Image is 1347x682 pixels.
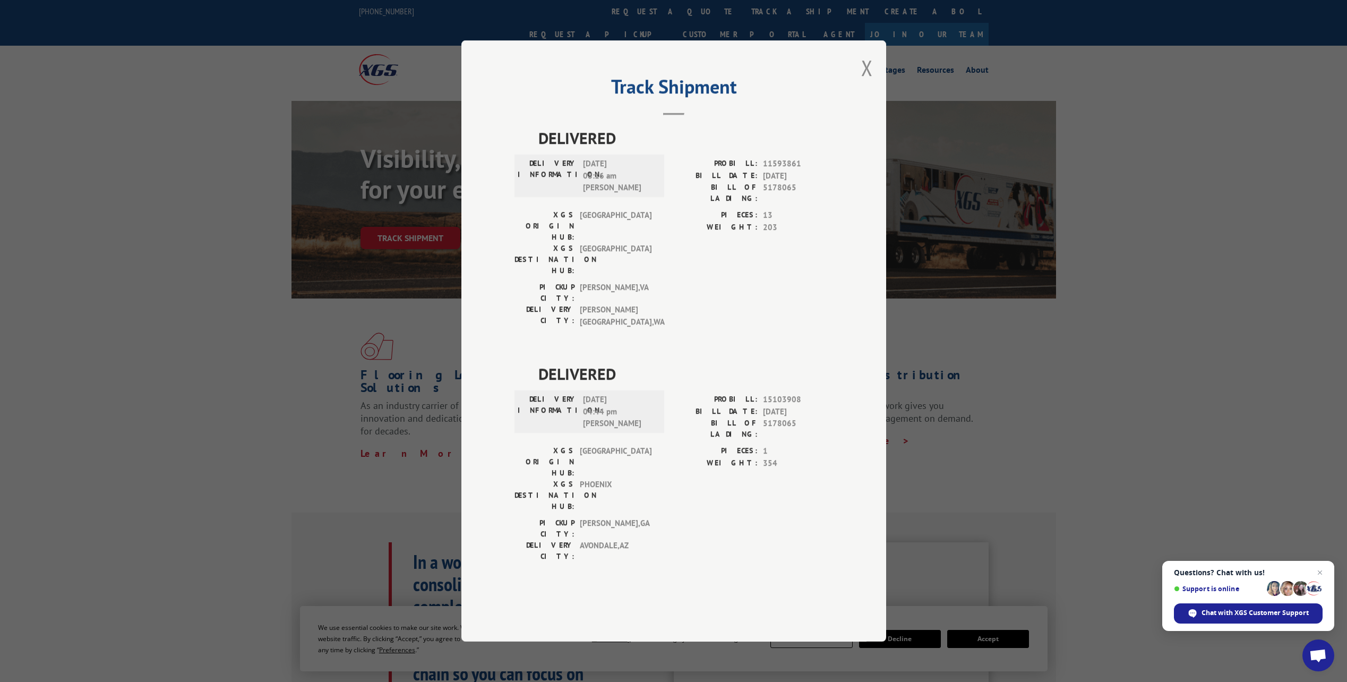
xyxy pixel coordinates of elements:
label: DELIVERY INFORMATION: [518,158,578,194]
span: [DATE] [763,170,833,182]
span: 13 [763,209,833,221]
label: XGS ORIGIN HUB: [514,209,574,243]
span: Chat with XGS Customer Support [1202,608,1309,618]
label: PICKUP CITY: [514,282,574,304]
span: 5178065 [763,417,833,440]
button: Close modal [861,54,873,82]
label: XGS ORIGIN HUB: [514,445,574,479]
span: [DATE] 08:16 am [PERSON_NAME] [583,158,655,194]
span: 5178065 [763,182,833,204]
label: PIECES: [674,445,758,457]
span: DELIVERED [538,362,833,386]
label: DELIVERY INFORMATION: [518,394,578,430]
label: PICKUP CITY: [514,517,574,540]
span: DELIVERED [538,126,833,150]
div: Chat with XGS Customer Support [1174,603,1323,624]
span: 15103908 [763,394,833,406]
label: PROBILL: [674,394,758,406]
label: BILL OF LADING: [674,182,758,204]
span: 1 [763,445,833,457]
span: [GEOGRAPHIC_DATA] [580,243,651,276]
span: [PERSON_NAME][GEOGRAPHIC_DATA] , WA [580,304,651,328]
label: PROBILL: [674,158,758,170]
label: BILL DATE: [674,170,758,182]
span: Support is online [1174,585,1263,593]
span: [PERSON_NAME] , GA [580,517,651,540]
span: [GEOGRAPHIC_DATA] [580,445,651,479]
label: BILL DATE: [674,406,758,418]
span: 354 [763,457,833,470]
div: Open chat [1302,640,1334,671]
label: DELIVERY CITY: [514,540,574,562]
label: PIECES: [674,209,758,221]
label: XGS DESTINATION HUB: [514,479,574,512]
label: DELIVERY CITY: [514,304,574,328]
h2: Track Shipment [514,79,833,99]
span: PHOENIX [580,479,651,512]
span: Close chat [1314,566,1326,579]
span: [PERSON_NAME] , VA [580,282,651,304]
label: BILL OF LADING: [674,417,758,440]
label: WEIGHT: [674,457,758,470]
span: 11593861 [763,158,833,170]
span: AVONDALE , AZ [580,540,651,562]
label: WEIGHT: [674,221,758,234]
span: [GEOGRAPHIC_DATA] [580,209,651,243]
label: XGS DESTINATION HUB: [514,243,574,276]
span: Questions? Chat with us! [1174,568,1323,577]
span: [DATE] [763,406,833,418]
span: [DATE] 04:44 pm [PERSON_NAME] [583,394,655,430]
span: 203 [763,221,833,234]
